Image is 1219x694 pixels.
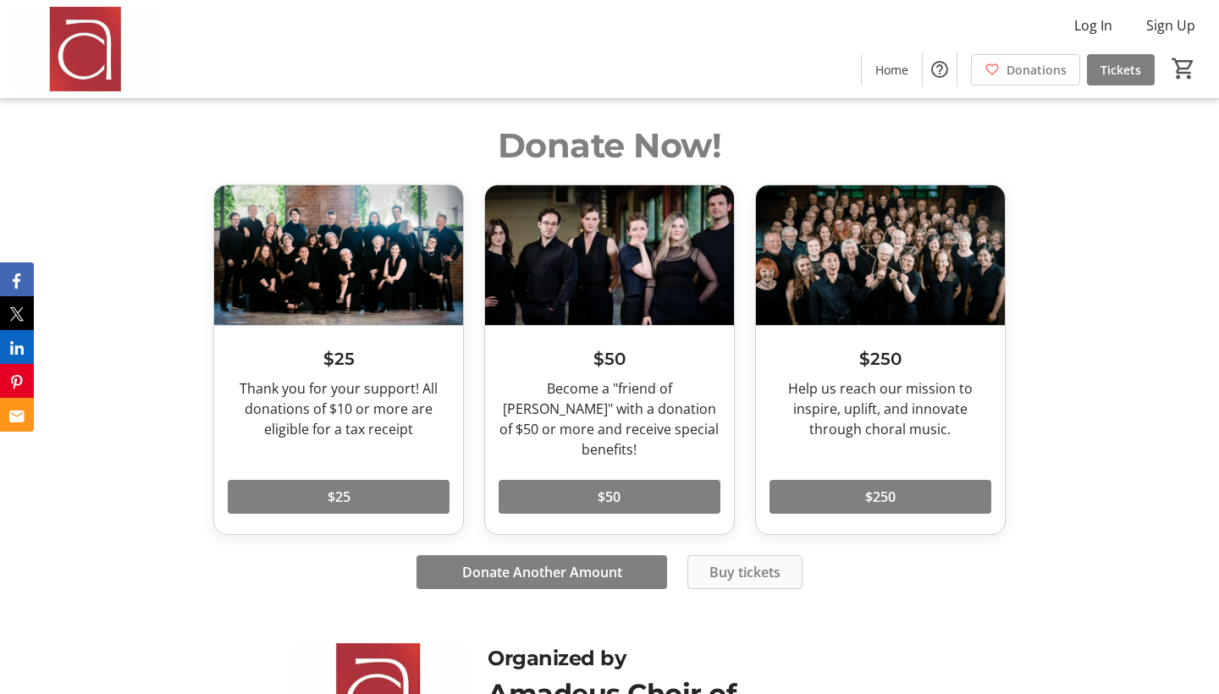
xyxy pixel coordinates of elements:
button: Donate Another Amount [416,555,667,589]
img: Amadeus Choir of Greater Toronto 's Logo [10,7,161,91]
h3: $250 [769,346,991,372]
h3: $25 [228,346,450,372]
span: Donate Another Amount [462,562,622,582]
button: Log In [1061,12,1126,39]
div: Become a "friend of [PERSON_NAME]" with a donation of $50 or more and receive special benefits! [499,378,720,460]
span: Donations [1007,61,1067,79]
img: $25 [214,185,463,325]
span: Home [875,61,908,79]
span: Tickets [1100,61,1141,79]
div: Help us reach our mission to inspire, uplift, and innovate through choral music. [769,378,991,439]
a: Tickets [1087,54,1155,85]
span: Sign Up [1146,15,1195,36]
button: $250 [769,480,991,514]
button: $50 [499,480,720,514]
span: $250 [865,487,896,507]
span: Log In [1074,15,1112,36]
h3: $50 [499,346,720,372]
img: $250 [756,185,1005,325]
button: $25 [228,480,450,514]
span: $25 [328,487,350,507]
div: Thank you for your support! All donations of $10 or more are eligible for a tax receipt [228,378,450,439]
span: $50 [598,487,621,507]
img: $50 [485,185,734,325]
h2: Donate Now! [213,120,1006,171]
button: Help [923,52,957,86]
button: Buy tickets [687,555,803,589]
button: Sign Up [1133,12,1209,39]
a: Home [862,54,922,85]
button: Cart [1168,53,1199,84]
span: Buy tickets [709,562,780,582]
div: Organized by [488,643,929,674]
a: Donations [971,54,1080,85]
